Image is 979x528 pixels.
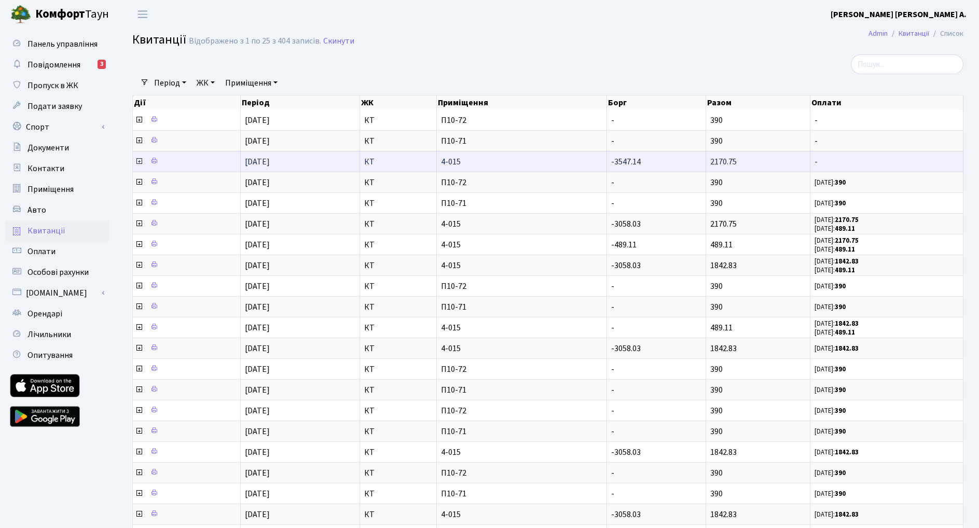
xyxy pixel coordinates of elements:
[611,301,614,313] span: -
[132,31,186,49] span: Квитанції
[5,262,109,283] a: Особові рахунки
[364,137,432,145] span: КТ
[245,509,270,520] span: [DATE]
[441,386,602,394] span: П10-71
[710,218,737,230] span: 2170.75
[868,28,888,39] a: Admin
[815,137,959,145] span: -
[245,301,270,313] span: [DATE]
[815,215,859,225] small: [DATE]:
[5,96,109,117] a: Подати заявку
[815,328,855,337] small: [DATE]:
[815,257,859,266] small: [DATE]:
[98,60,106,69] div: 3
[611,488,614,499] span: -
[815,178,846,187] small: [DATE]:
[851,54,963,74] input: Пошук...
[245,177,270,188] span: [DATE]
[611,281,614,292] span: -
[5,75,109,96] a: Пропуск в ЖК
[27,225,65,237] span: Квитанції
[245,447,270,458] span: [DATE]
[5,34,109,54] a: Панель управління
[611,405,614,416] span: -
[611,447,641,458] span: -3058.03
[364,303,432,311] span: КТ
[929,28,963,39] li: Список
[245,343,270,354] span: [DATE]
[245,426,270,437] span: [DATE]
[441,365,602,373] span: П10-72
[35,6,85,22] b: Комфорт
[710,281,723,292] span: 390
[27,246,56,257] span: Оплати
[245,322,270,334] span: [DATE]
[815,427,846,436] small: [DATE]:
[815,158,959,166] span: -
[710,156,737,168] span: 2170.75
[853,23,979,45] nav: breadcrumb
[27,163,64,174] span: Контакти
[710,364,723,375] span: 390
[835,224,855,233] b: 489.11
[364,469,432,477] span: КТ
[441,303,602,311] span: П10-71
[245,488,270,499] span: [DATE]
[364,510,432,519] span: КТ
[835,236,859,245] b: 2170.75
[441,344,602,353] span: 4-015
[364,261,432,270] span: КТ
[835,302,846,312] b: 390
[5,200,109,220] a: Авто
[710,343,737,354] span: 1842.83
[245,364,270,375] span: [DATE]
[831,8,967,21] a: [PERSON_NAME] [PERSON_NAME] А.
[815,224,855,233] small: [DATE]:
[835,468,846,478] b: 390
[5,220,109,241] a: Квитанції
[710,509,737,520] span: 1842.83
[815,282,846,291] small: [DATE]:
[5,179,109,200] a: Приміщення
[706,95,811,110] th: Разом
[611,426,614,437] span: -
[27,184,74,195] span: Приміщення
[441,427,602,436] span: П10-71
[441,241,602,249] span: 4-015
[5,324,109,345] a: Лічильники
[364,199,432,207] span: КТ
[710,115,723,126] span: 390
[611,156,641,168] span: -3547.14
[835,365,846,374] b: 390
[27,329,71,340] span: Лічильники
[611,218,641,230] span: -3058.03
[27,101,82,112] span: Подати заявку
[710,384,723,396] span: 390
[364,241,432,249] span: КТ
[10,4,31,25] img: logo.png
[5,137,109,158] a: Документи
[611,260,641,271] span: -3058.03
[5,54,109,75] a: Повідомлення3
[835,344,859,353] b: 1842.83
[5,303,109,324] a: Орендарі
[710,426,723,437] span: 390
[815,236,859,245] small: [DATE]:
[835,406,846,415] b: 390
[710,260,737,271] span: 1842.83
[810,95,963,110] th: Оплати
[133,95,241,110] th: Дії
[710,488,723,499] span: 390
[611,467,614,479] span: -
[815,365,846,374] small: [DATE]:
[441,490,602,498] span: П10-71
[611,177,614,188] span: -
[815,302,846,312] small: [DATE]:
[835,178,846,187] b: 390
[815,406,846,415] small: [DATE]:
[5,345,109,366] a: Опитування
[611,384,614,396] span: -
[710,467,723,479] span: 390
[441,199,602,207] span: П10-71
[245,384,270,396] span: [DATE]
